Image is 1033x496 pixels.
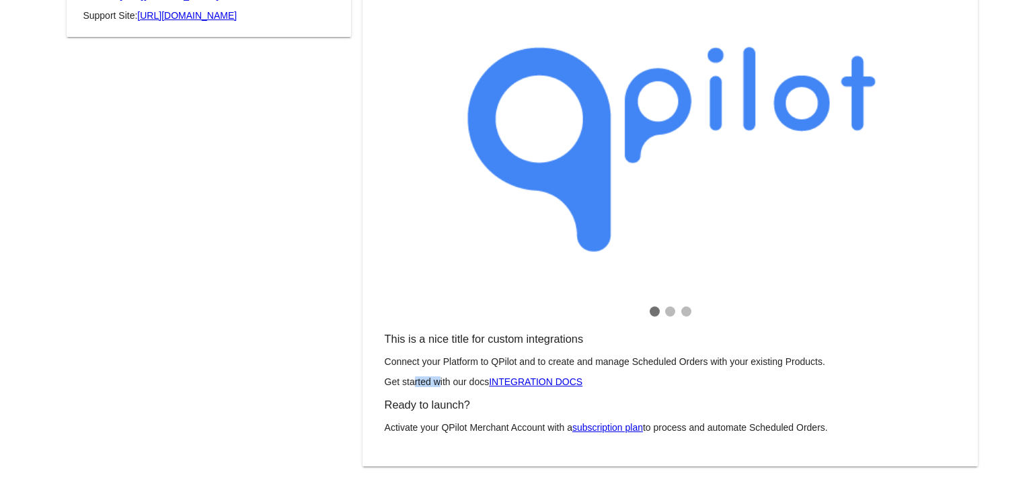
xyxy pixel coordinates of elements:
[925,135,956,171] a: ❯
[385,135,416,171] a: ❮
[489,376,582,387] a: INTEGRATION DOCS
[385,376,956,387] p: Get started with our docs
[385,333,956,345] h3: This is a nice title for custom integrations
[83,10,335,21] p: Support Site:
[572,422,643,433] a: subscription plan
[385,356,956,367] p: Connect your Platform to QPilot and to create and manage Scheduled Orders with your existing Prod...
[385,6,956,292] img: 9f116f44-38ed-4e0d-9165-9e784011dc13
[385,399,956,411] h3: Ready to launch?
[385,422,956,433] p: Activate your QPilot Merchant Account with a to process and automate Scheduled Orders.
[137,10,237,21] a: [URL][DOMAIN_NAME]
